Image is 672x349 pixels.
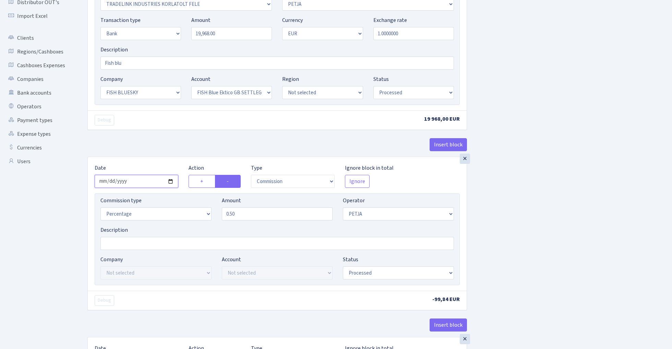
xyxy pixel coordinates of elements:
label: Operator [343,196,365,205]
button: Insert block [430,138,467,151]
label: Date [95,164,106,172]
a: Cashboxes Expenses [3,59,72,72]
label: Type [251,164,262,172]
div: × [460,334,470,344]
a: Operators [3,100,72,113]
label: - [215,175,241,188]
button: Insert block [430,318,467,332]
a: Payment types [3,113,72,127]
label: Currency [282,16,303,24]
label: Action [189,164,204,172]
button: Debug [95,295,114,306]
button: Debug [95,115,114,125]
label: + [189,175,215,188]
label: Description [100,46,128,54]
span: -99,84 EUR [432,296,460,303]
a: Import Excel [3,9,72,23]
a: Currencies [3,141,72,155]
label: Amount [191,16,211,24]
label: Account [191,75,211,83]
a: Expense types [3,127,72,141]
a: Regions/Cashboxes [3,45,72,59]
a: Bank accounts [3,86,72,100]
label: Region [282,75,299,83]
label: Commission type [100,196,142,205]
span: 19 968,00 EUR [424,115,460,123]
label: Exchange rate [373,16,407,24]
label: Status [373,75,389,83]
label: Amount [222,196,241,205]
button: Ignore [345,175,370,188]
div: × [460,154,470,164]
label: Company [100,255,123,264]
a: Users [3,155,72,168]
label: Description [100,226,128,234]
label: Transaction type [100,16,141,24]
a: Companies [3,72,72,86]
label: Ignore block in total [345,164,394,172]
label: Status [343,255,358,264]
a: Clients [3,31,72,45]
label: Account [222,255,241,264]
label: Company [100,75,123,83]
